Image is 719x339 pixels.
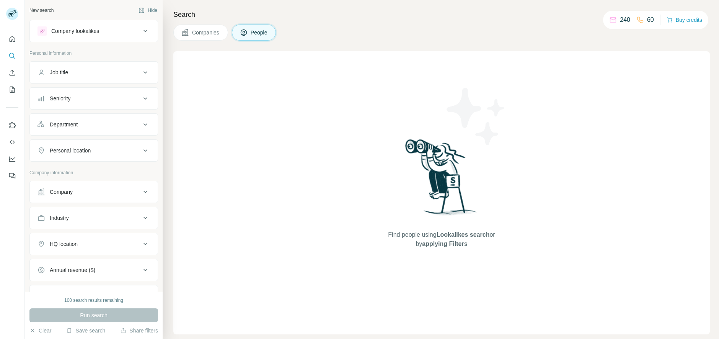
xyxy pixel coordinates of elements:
span: People [251,29,268,36]
button: Seniority [30,89,158,108]
button: Use Surfe on LinkedIn [6,118,18,132]
button: HQ location [30,235,158,253]
button: Save search [66,327,105,334]
span: Find people using or by [380,230,503,249]
div: Job title [50,69,68,76]
img: Surfe Illustration - Stars [442,82,510,151]
div: 100 search results remaining [64,297,123,304]
button: Industry [30,209,158,227]
span: Companies [192,29,220,36]
button: Enrich CSV [6,66,18,80]
button: Share filters [120,327,158,334]
button: Job title [30,63,158,82]
p: Personal information [29,50,158,57]
button: Buy credits [667,15,702,25]
div: Seniority [50,95,70,102]
button: Use Surfe API [6,135,18,149]
button: Dashboard [6,152,18,166]
div: HQ location [50,240,78,248]
div: Department [50,121,78,128]
div: Personal location [50,147,91,154]
h4: Search [173,9,710,20]
button: Department [30,115,158,134]
button: Annual revenue ($) [30,261,158,279]
button: Hide [133,5,163,16]
span: applying Filters [422,241,467,247]
button: Company lookalikes [30,22,158,40]
div: Industry [50,214,69,222]
button: Company [30,183,158,201]
button: Employees (size) [30,287,158,305]
div: New search [29,7,54,14]
button: Feedback [6,169,18,183]
button: Search [6,49,18,63]
span: Lookalikes search [437,231,490,238]
p: Company information [29,169,158,176]
button: My lists [6,83,18,97]
img: Surfe Illustration - Woman searching with binoculars [402,137,481,223]
p: 240 [620,15,630,25]
button: Quick start [6,32,18,46]
button: Clear [29,327,51,334]
button: Personal location [30,141,158,160]
div: Company [50,188,73,196]
div: Annual revenue ($) [50,266,95,274]
p: 60 [647,15,654,25]
div: Company lookalikes [51,27,99,35]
